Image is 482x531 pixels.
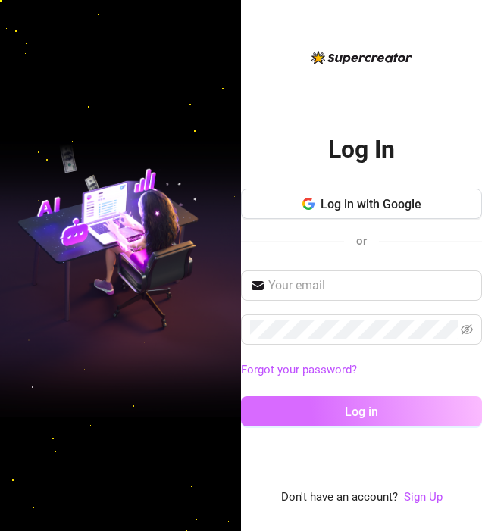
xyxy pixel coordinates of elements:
a: Forgot your password? [241,363,357,376]
h2: Log In [328,134,395,165]
img: logo-BBDzfeDw.svg [311,51,412,64]
span: eye-invisible [461,323,473,336]
a: Sign Up [404,490,443,504]
span: Log in with Google [321,197,421,211]
span: Log in [345,404,378,419]
a: Forgot your password? [241,361,482,380]
button: Log in [241,396,482,426]
span: or [356,234,367,248]
button: Log in with Google [241,189,482,219]
a: Sign Up [404,489,443,507]
span: Don't have an account? [281,489,398,507]
input: Your email [268,276,473,295]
